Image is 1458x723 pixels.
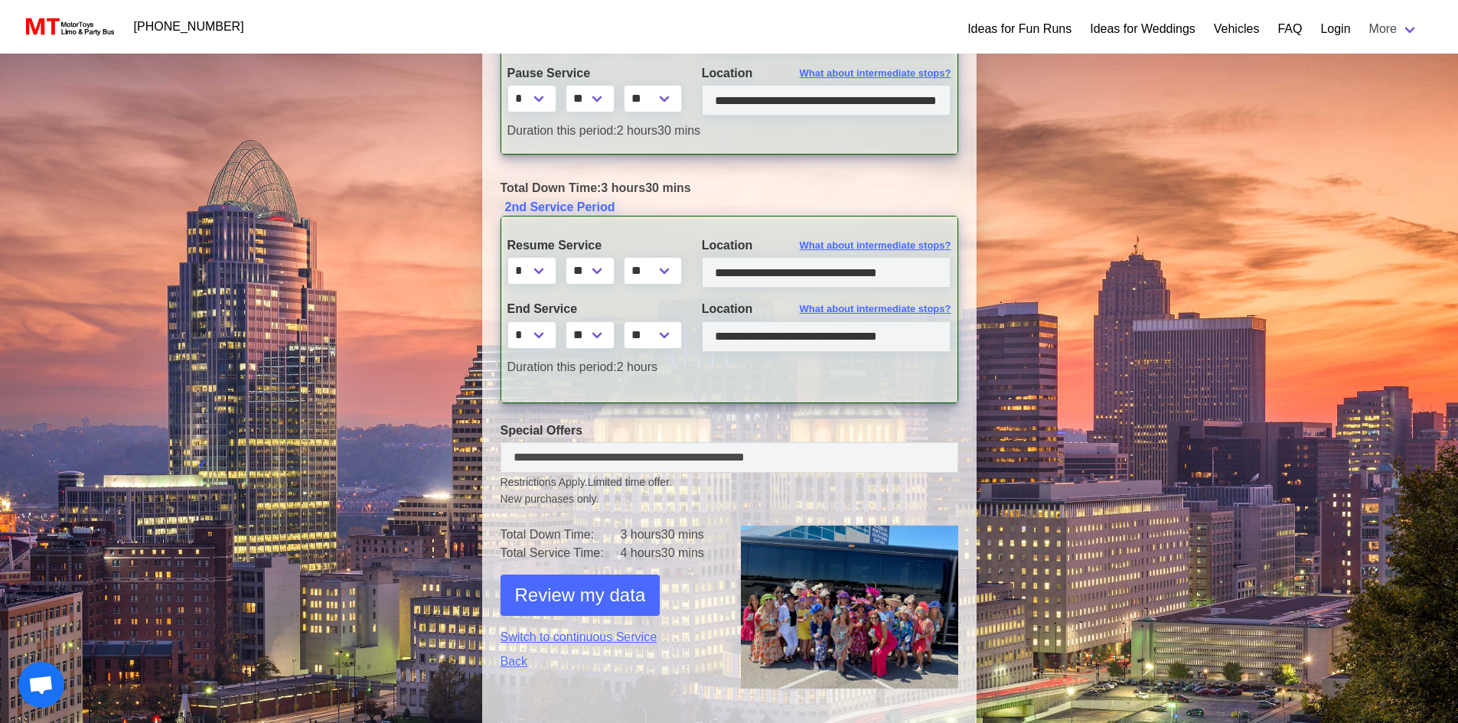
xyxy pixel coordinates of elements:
[501,491,958,507] span: New purchases only.
[1090,20,1195,38] a: Ideas for Weddings
[18,662,64,708] a: Open chat
[507,236,679,255] label: Resume Service
[967,20,1071,38] a: Ideas for Fun Runs
[1320,20,1350,38] a: Login
[620,544,717,562] td: 4 hours
[645,181,691,194] span: 30 mins
[501,575,661,616] button: Review my data
[501,181,602,194] span: Total Down Time:
[501,653,718,671] a: Back
[496,122,963,140] div: 2 hours
[501,422,958,440] label: Special Offers
[515,581,646,609] span: Review my data
[1214,20,1260,38] a: Vehicles
[1277,20,1302,38] a: FAQ
[661,528,704,541] span: 30 mins
[800,238,951,253] span: What about intermediate stops?
[507,360,617,373] span: Duration this period:
[489,179,970,197] div: 3 hours
[620,526,717,544] td: 3 hours
[21,16,116,37] img: MotorToys Logo
[702,300,951,318] label: Location
[661,546,704,559] span: 30 mins
[501,526,621,544] td: Total Down Time:
[501,476,958,507] small: Restrictions Apply.
[1360,14,1427,44] a: More
[588,474,672,490] span: Limited time offer.
[496,358,690,376] div: 2 hours
[507,124,617,137] span: Duration this period:
[657,124,700,137] span: 30 mins
[800,301,951,317] span: What about intermediate stops?
[507,300,679,318] label: End Service
[800,66,951,81] span: What about intermediate stops?
[507,64,679,83] label: Pause Service
[501,628,718,646] a: Switch to continuous Service
[702,67,753,80] span: Location
[125,11,253,42] a: [PHONE_NUMBER]
[501,544,621,562] td: Total Service Time:
[702,236,951,255] label: Location
[741,526,958,689] img: 1.png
